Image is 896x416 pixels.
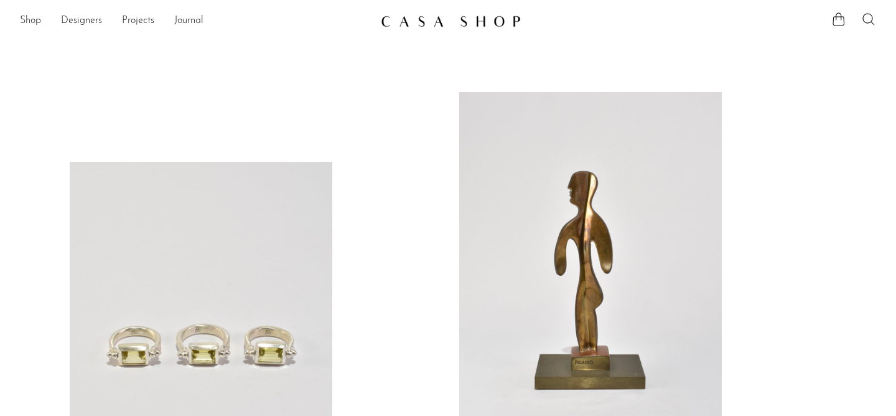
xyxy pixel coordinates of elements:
nav: Desktop navigation [20,11,371,32]
a: Projects [122,13,154,29]
a: Designers [61,13,102,29]
ul: NEW HEADER MENU [20,11,371,32]
a: Journal [174,13,203,29]
a: Shop [20,13,41,29]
